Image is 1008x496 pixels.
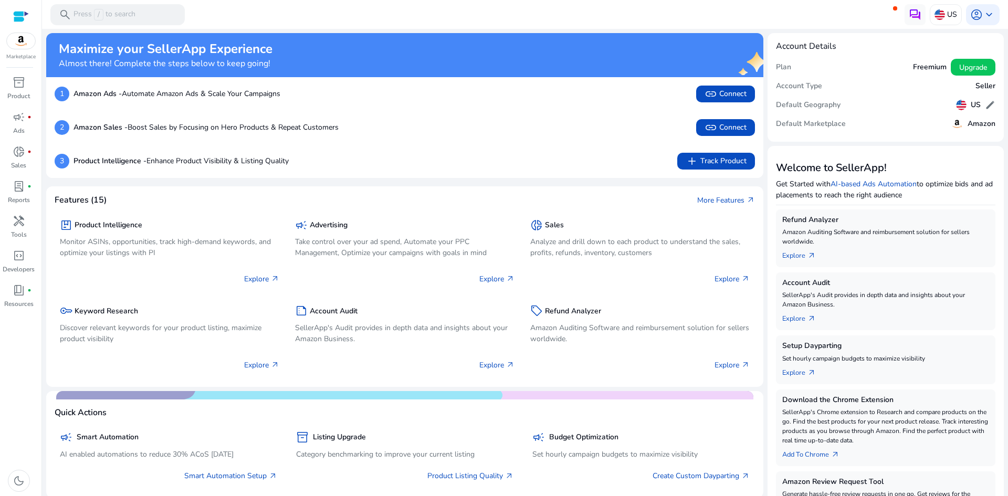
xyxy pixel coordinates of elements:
span: summarize [295,304,308,317]
p: Discover relevant keywords for your product listing, maximize product visibility [60,322,279,344]
span: sell [530,304,543,317]
p: Explore [479,360,514,371]
h5: US [971,101,981,110]
p: Boost Sales by Focusing on Hero Products & Repeat Customers [73,122,339,133]
button: addTrack Product [677,153,755,170]
span: arrow_outward [807,251,816,260]
span: arrow_outward [271,361,279,369]
h3: Welcome to SellerApp! [776,162,995,174]
p: Analyze and drill down to each product to understand the sales, profits, refunds, inventory, cust... [530,236,750,258]
span: link [705,121,717,134]
p: 1 [55,87,69,101]
p: Amazon Auditing Software and reimbursement solution for sellers worldwide. [782,227,989,246]
h5: Advertising [310,221,348,230]
h5: Default Geography [776,101,841,110]
span: fiber_manual_record [27,150,31,154]
h5: Account Type [776,82,822,91]
h5: Amazon Review Request Tool [782,478,989,487]
button: linkConnect [696,119,755,136]
a: Explorearrow_outward [782,309,824,324]
span: Connect [705,88,747,100]
button: Upgrade [951,59,995,76]
p: US [947,5,957,24]
span: arrow_outward [506,361,514,369]
p: Press to search [73,9,135,20]
p: Explore [479,273,514,284]
span: arrow_outward [831,450,839,459]
p: 3 [55,154,69,168]
span: inventory_2 [296,431,309,444]
span: add [686,155,698,167]
span: donut_small [13,145,25,158]
h4: Quick Actions [55,408,107,418]
p: Explore [715,273,750,284]
p: AI enabled automations to reduce 30% ACoS [DATE] [60,449,277,460]
span: arrow_outward [506,275,514,283]
a: Create Custom Dayparting [653,470,750,481]
span: arrow_outward [747,196,755,204]
h5: Seller [975,82,995,91]
a: More Featuresarrow_outward [697,195,755,206]
p: Explore [244,273,279,284]
h5: Amazon [968,120,995,129]
h5: Plan [776,63,791,72]
span: arrow_outward [807,314,816,323]
a: Smart Automation Setup [184,470,277,481]
a: Explorearrow_outward [782,246,824,261]
p: Explore [715,360,750,371]
img: amazon.svg [7,33,35,49]
p: Enhance Product Visibility & Listing Quality [73,155,289,166]
span: account_circle [970,8,983,21]
p: Reports [8,195,30,205]
p: Product [7,91,30,101]
span: dark_mode [13,474,25,487]
p: Take control over your ad spend, Automate your PPC Management, Optimize your campaigns with goals... [295,236,514,258]
span: fiber_manual_record [27,288,31,292]
h5: Default Marketplace [776,120,846,129]
h2: Maximize your SellerApp Experience [59,41,272,57]
p: SellerApp's Audit provides in depth data and insights about your Amazon Business. [782,290,989,309]
h5: Account Audit [310,307,358,316]
h5: Sales [545,221,564,230]
span: arrow_outward [807,368,816,377]
h5: Setup Dayparting [782,342,989,351]
a: Add To Chrome [782,445,848,460]
h5: Product Intelligence [75,221,142,230]
p: Get Started with to optimize bids and ad placements to reach the right audience [776,178,995,200]
p: Marketplace [6,53,36,61]
span: book_4 [13,284,25,297]
span: lab_profile [13,180,25,193]
span: campaign [295,219,308,231]
span: Track Product [686,155,747,167]
span: Upgrade [959,62,987,73]
span: arrow_outward [741,275,750,283]
a: Explorearrow_outward [782,363,824,378]
span: arrow_outward [269,472,277,480]
span: link [705,88,717,100]
a: AI-based Ads Automation [831,179,917,189]
b: Product Intelligence - [73,156,146,166]
span: campaign [60,431,72,444]
span: key [60,304,72,317]
h5: Freemium [913,63,947,72]
p: Category benchmarking to improve your current listing [296,449,513,460]
span: donut_small [530,219,543,231]
span: inventory_2 [13,76,25,89]
span: Connect [705,121,747,134]
p: Sales [11,161,26,170]
p: Set hourly campaign budgets to maximize visibility [532,449,750,460]
p: Amazon Auditing Software and reimbursement solution for sellers worldwide. [530,322,750,344]
span: arrow_outward [271,275,279,283]
span: handyman [13,215,25,227]
p: Ads [13,126,25,135]
h5: Listing Upgrade [313,433,366,442]
h4: Account Details [776,41,836,51]
p: 2 [55,120,69,135]
p: Tools [11,230,27,239]
p: Monitor ASINs, opportunities, track high-demand keywords, and optimize your listings with PI [60,236,279,258]
h5: Keyword Research [75,307,138,316]
p: Explore [244,360,279,371]
span: arrow_outward [741,472,750,480]
p: Resources [4,299,34,309]
span: / [94,9,103,20]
